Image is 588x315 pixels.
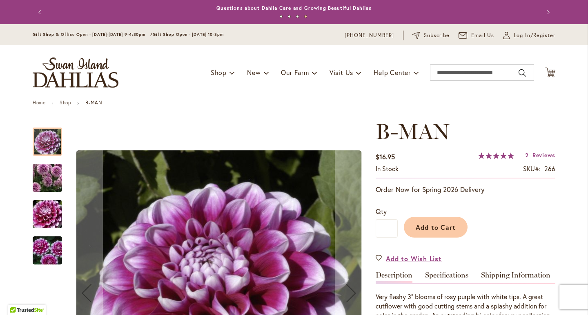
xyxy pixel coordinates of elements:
[478,152,514,159] div: 100%
[503,31,555,40] a: Log In/Register
[60,99,71,106] a: Shop
[33,228,62,264] div: B-MAN
[376,207,387,216] span: Qty
[33,57,118,88] a: store logo
[33,119,70,156] div: B-MAN
[523,164,541,173] strong: SKU
[376,254,442,263] a: Add to Wish List
[376,164,399,173] span: In stock
[532,151,555,159] span: Reviews
[345,31,394,40] a: [PHONE_NUMBER]
[330,68,353,77] span: Visit Us
[374,68,411,77] span: Help Center
[296,15,299,18] button: 3 of 4
[376,119,449,144] span: B-MAN
[280,15,283,18] button: 1 of 4
[539,4,555,20] button: Next
[412,31,450,40] a: Subscribe
[481,271,550,283] a: Shipping Information
[281,68,309,77] span: Our Farm
[33,156,70,192] div: B-MAN
[376,152,395,161] span: $16.95
[33,4,49,20] button: Previous
[424,31,450,40] span: Subscribe
[525,151,555,159] a: 2 Reviews
[211,68,227,77] span: Shop
[33,32,153,37] span: Gift Shop & Office Open - [DATE]-[DATE] 9-4:30pm /
[386,254,442,263] span: Add to Wish List
[416,223,456,231] span: Add to Cart
[18,195,77,234] img: B-MAN
[525,151,529,159] span: 2
[514,31,555,40] span: Log In/Register
[288,15,291,18] button: 2 of 4
[544,164,555,174] div: 266
[404,217,468,238] button: Add to Cart
[304,15,307,18] button: 4 of 4
[85,99,102,106] strong: B-MAN
[247,68,261,77] span: New
[459,31,494,40] a: Email Us
[18,152,77,203] img: B-MAN
[471,31,494,40] span: Email Us
[376,164,399,174] div: Availability
[6,286,29,309] iframe: Launch Accessibility Center
[153,32,224,37] span: Gift Shop Open - [DATE] 10-3pm
[18,231,77,270] img: B-MAN
[33,192,70,228] div: B-MAN
[376,271,412,283] a: Description
[33,99,45,106] a: Home
[216,5,371,11] a: Questions about Dahlia Care and Growing Beautiful Dahlias
[376,185,555,194] p: Order Now for Spring 2026 Delivery
[425,271,468,283] a: Specifications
